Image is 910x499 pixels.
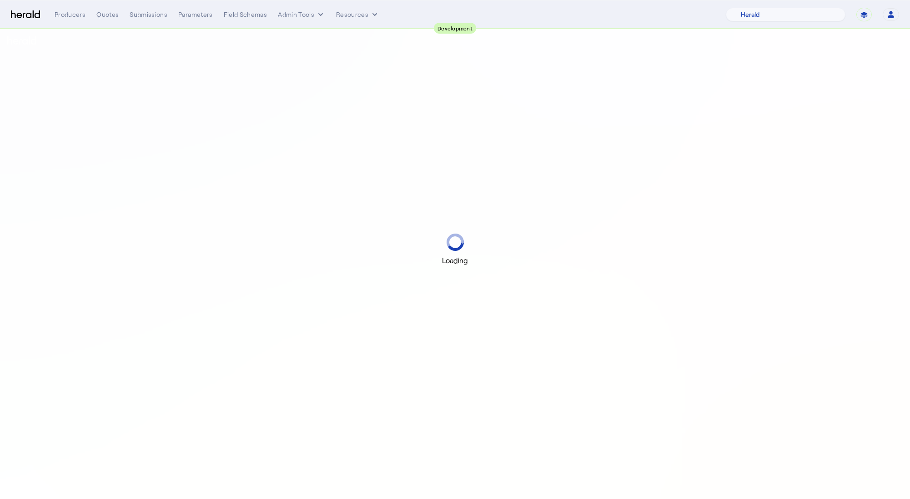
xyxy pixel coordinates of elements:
[11,10,40,19] img: Herald Logo
[434,23,476,34] div: Development
[336,10,379,19] button: Resources dropdown menu
[130,10,167,19] div: Submissions
[278,10,325,19] button: internal dropdown menu
[224,10,267,19] div: Field Schemas
[178,10,213,19] div: Parameters
[55,10,85,19] div: Producers
[96,10,119,19] div: Quotes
